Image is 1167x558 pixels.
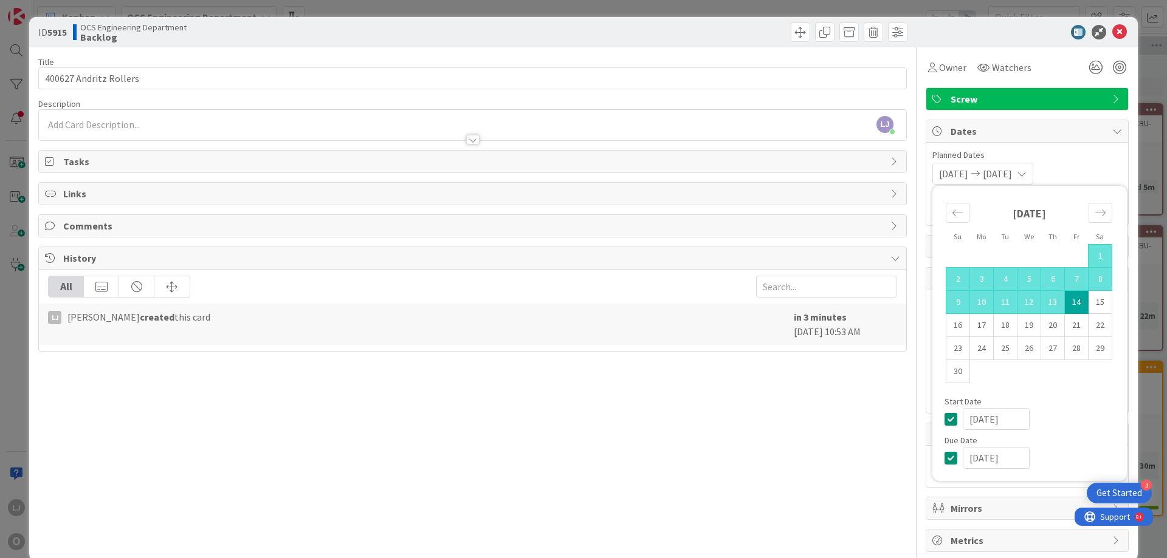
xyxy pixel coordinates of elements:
div: Move backward to switch to the previous month. [946,203,969,223]
span: OCS Engineering Department [80,22,187,32]
div: Open Get Started checklist, remaining modules: 3 [1087,483,1152,503]
td: Selected. Saturday, 11/08/2025 12:00 PM [1089,268,1112,291]
input: Search... [756,276,897,298]
td: Choose Sunday, 11/30/2025 12:00 PM as your check-in date. It’s available. [946,360,970,383]
span: Support [26,2,55,16]
span: Due Date [945,436,977,444]
td: Choose Saturday, 11/29/2025 12:00 PM as your check-in date. It’s available. [1089,337,1112,360]
td: Selected. Sunday, 11/09/2025 12:00 PM [946,291,970,314]
div: 3 [1141,480,1152,491]
td: Selected. Wednesday, 11/12/2025 12:00 PM [1017,291,1041,314]
b: 5915 [47,26,67,38]
td: Choose Saturday, 11/15/2025 12:00 PM as your check-in date. It’s available. [1089,291,1112,314]
input: MM/DD/YYYY [963,408,1030,430]
span: Mirrors [951,501,1106,515]
span: Tasks [63,154,884,169]
small: Mo [977,232,986,241]
div: Get Started [1096,487,1142,499]
span: Comments [63,219,884,233]
div: 9+ [61,5,67,15]
small: Th [1048,232,1057,241]
span: Description [38,98,80,109]
td: Selected. Monday, 11/03/2025 12:00 PM [970,268,994,291]
input: type card name here... [38,67,907,89]
small: Fr [1073,232,1079,241]
span: Dates [951,124,1106,138]
div: Calendar [932,192,1126,397]
span: Metrics [951,533,1106,548]
td: Choose Monday, 11/24/2025 12:00 PM as your check-in date. It’s available. [970,337,994,360]
small: We [1024,232,1034,241]
small: Su [954,232,962,241]
td: Selected. Monday, 11/10/2025 12:00 PM [970,291,994,314]
td: Selected. Tuesday, 11/11/2025 12:00 PM [994,291,1017,314]
b: in 3 minutes [794,311,847,323]
div: [DATE] 10:53 AM [794,310,897,339]
td: Selected. Tuesday, 11/04/2025 12:00 PM [994,268,1017,291]
div: All [49,276,84,297]
small: Tu [1001,232,1009,241]
span: Links [63,186,884,201]
td: Choose Wednesday, 11/26/2025 12:00 PM as your check-in date. It’s available. [1017,337,1041,360]
td: Selected. Saturday, 11/01/2025 12:00 PM [1089,245,1112,268]
label: Title [38,56,54,67]
span: History [63,251,884,265]
b: Backlog [80,32,187,42]
td: Selected. Thursday, 11/06/2025 12:00 PM [1041,268,1065,291]
span: [DATE] [983,166,1012,181]
span: Planned Dates [932,149,1122,162]
small: Sa [1096,232,1104,241]
span: [DATE] [939,166,968,181]
span: Start Date [945,397,982,406]
td: Selected as end date. Friday, 11/14/2025 12:00 PM [1065,291,1089,314]
span: [PERSON_NAME] this card [67,310,210,324]
td: Choose Wednesday, 11/19/2025 12:00 PM as your check-in date. It’s available. [1017,314,1041,337]
td: Choose Thursday, 11/20/2025 12:00 PM as your check-in date. It’s available. [1041,314,1065,337]
td: Choose Thursday, 11/27/2025 12:00 PM as your check-in date. It’s available. [1041,337,1065,360]
strong: [DATE] [1013,206,1046,220]
div: Move forward to switch to the next month. [1089,203,1112,223]
td: Choose Tuesday, 11/18/2025 12:00 PM as your check-in date. It’s available. [994,314,1017,337]
td: Choose Monday, 11/17/2025 12:00 PM as your check-in date. It’s available. [970,314,994,337]
td: Choose Friday, 11/21/2025 12:00 PM as your check-in date. It’s available. [1065,314,1089,337]
td: Selected. Wednesday, 11/05/2025 12:00 PM [1017,268,1041,291]
td: Selected. Friday, 11/07/2025 12:00 PM [1065,268,1089,291]
span: LJ [876,116,893,133]
span: ID [38,25,67,39]
td: Choose Sunday, 11/23/2025 12:00 PM as your check-in date. It’s available. [946,337,970,360]
td: Choose Saturday, 11/22/2025 12:00 PM as your check-in date. It’s available. [1089,314,1112,337]
span: Watchers [992,60,1031,75]
td: Selected. Sunday, 11/02/2025 12:00 PM [946,268,970,291]
td: Choose Tuesday, 11/25/2025 12:00 PM as your check-in date. It’s available. [994,337,1017,360]
span: Owner [939,60,966,75]
b: created [140,311,174,323]
td: Choose Sunday, 11/16/2025 12:00 PM as your check-in date. It’s available. [946,314,970,337]
input: MM/DD/YYYY [963,447,1030,469]
td: Choose Friday, 11/28/2025 12:00 PM as your check-in date. It’s available. [1065,337,1089,360]
td: Selected. Thursday, 11/13/2025 12:00 PM [1041,291,1065,314]
span: Screw [951,92,1106,106]
div: LJ [48,311,61,324]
